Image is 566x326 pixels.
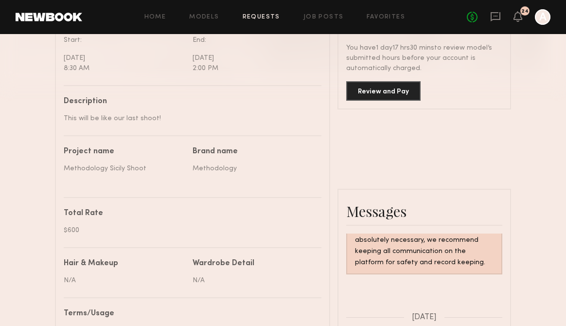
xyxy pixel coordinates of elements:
a: Favorites [367,14,405,20]
div: Hair & Makeup [64,260,118,268]
div: Methodology Sicily Shoot [64,163,185,174]
div: 2:00 PM [193,63,314,73]
div: N/A [193,275,314,286]
div: Brand name [193,148,314,156]
button: Review and Pay [346,81,421,101]
div: 8:30 AM [64,63,185,73]
div: 24 [521,9,529,14]
div: This will be like our last shoot! [64,113,314,124]
div: $600 [64,225,314,235]
div: [DATE] [193,53,314,63]
span: [DATE] [412,313,437,322]
a: A [535,9,550,25]
div: Terms/Usage [64,310,314,318]
div: Messages [346,201,502,221]
a: Models [189,14,219,20]
div: Total Rate [64,210,314,217]
div: End: [193,35,314,45]
a: Requests [243,14,280,20]
div: Wardrobe Detail [193,260,254,268]
div: Hey! Looks like you’re trying to take the conversation off Newbook. Unless absolutely necessary, ... [355,213,494,269]
div: Project name [64,148,185,156]
div: You have 1 day 17 hrs 30 mins to review model’s submitted hours before your account is automatica... [346,43,502,73]
div: N/A [64,275,185,286]
div: Description [64,98,314,106]
a: Job Posts [303,14,344,20]
div: Methodology [193,163,314,174]
a: Home [144,14,166,20]
div: Start: [64,35,185,45]
div: [DATE] [64,53,185,63]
